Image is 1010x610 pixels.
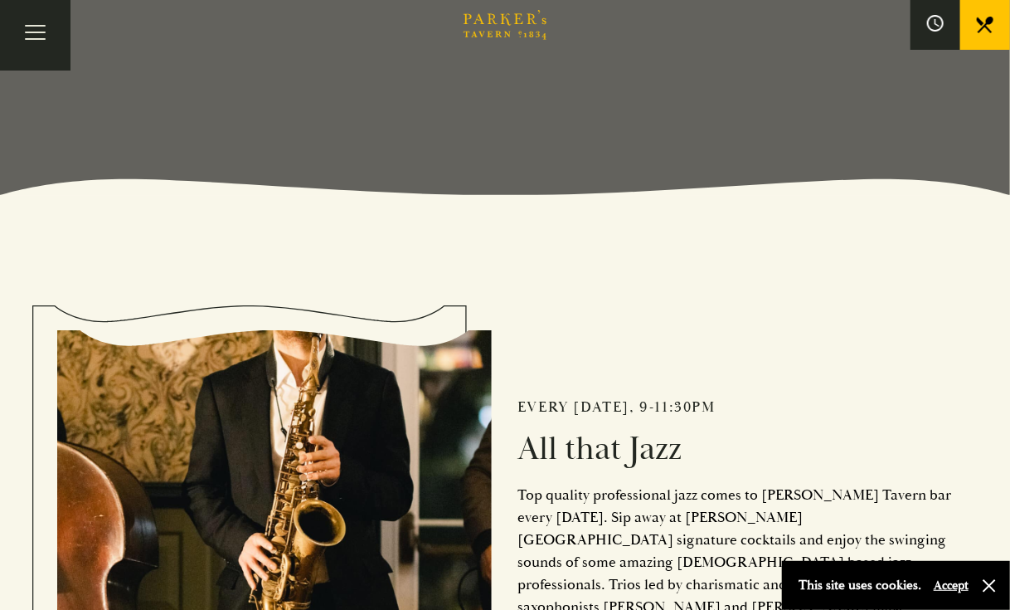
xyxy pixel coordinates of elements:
[517,398,953,417] h2: Every [DATE], 9-11:30pm
[981,578,998,594] button: Close and accept
[799,573,921,598] p: This site uses cookies.
[934,578,969,593] button: Accept
[517,429,953,469] h2: All that Jazz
